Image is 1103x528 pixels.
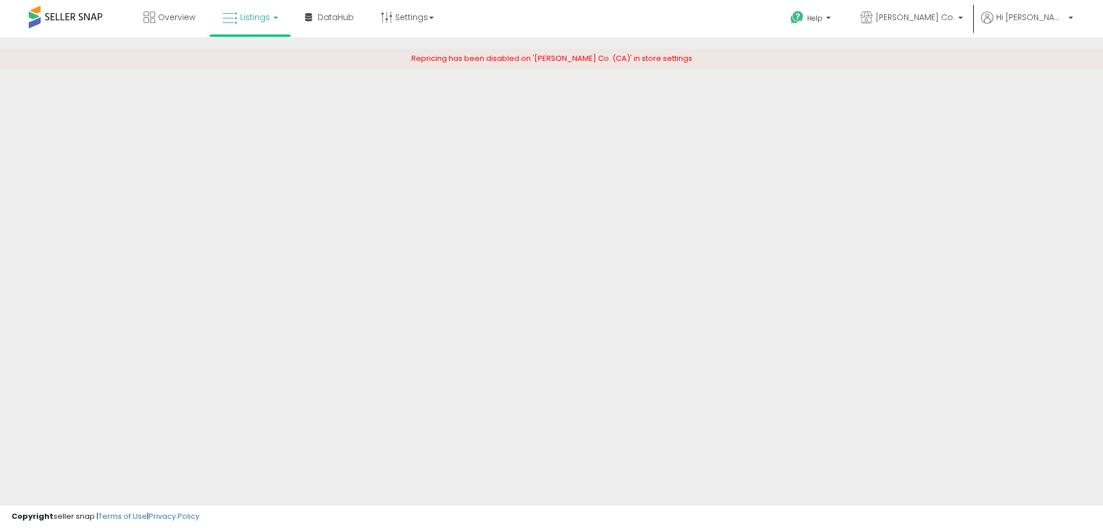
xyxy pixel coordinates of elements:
span: Help [807,13,823,23]
a: Help [781,2,842,37]
a: Privacy Policy [149,511,199,522]
span: [PERSON_NAME] Co. [876,11,955,23]
span: DataHub [318,11,354,23]
span: Listings [240,11,270,23]
span: Hi [PERSON_NAME] [996,11,1065,23]
span: Repricing has been disabled on '[PERSON_NAME] Co. (CA)' in store settings [411,53,692,64]
a: Hi [PERSON_NAME] [981,11,1073,37]
span: Overview [158,11,195,23]
div: seller snap | | [11,511,199,522]
i: Get Help [790,10,804,25]
a: Terms of Use [98,511,147,522]
strong: Copyright [11,511,53,522]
